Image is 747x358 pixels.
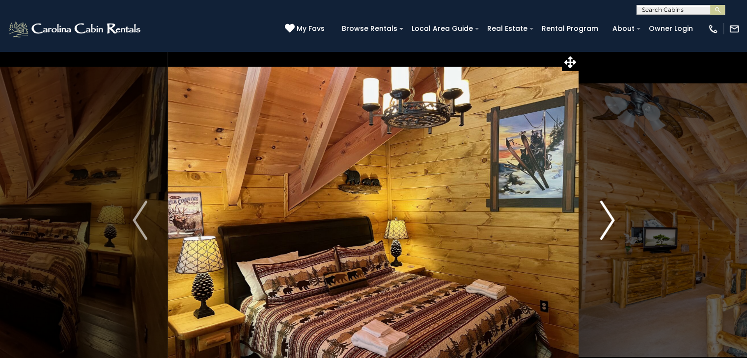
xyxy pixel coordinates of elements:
[708,24,719,34] img: phone-regular-white.png
[644,21,698,36] a: Owner Login
[600,201,614,240] img: arrow
[608,21,639,36] a: About
[729,24,740,34] img: mail-regular-white.png
[7,19,143,39] img: White-1-2.png
[297,24,325,34] span: My Favs
[482,21,532,36] a: Real Estate
[337,21,402,36] a: Browse Rentals
[285,24,327,34] a: My Favs
[537,21,603,36] a: Rental Program
[407,21,478,36] a: Local Area Guide
[133,201,147,240] img: arrow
